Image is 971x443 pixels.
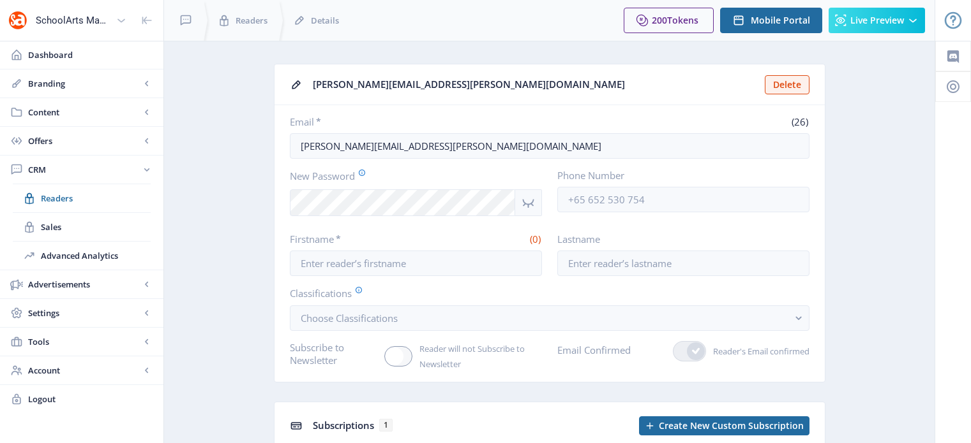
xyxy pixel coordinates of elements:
span: Dashboard [28,48,153,61]
span: Advertisements [28,278,140,291]
span: Content [28,106,140,119]
button: 200Tokens [624,8,714,33]
span: Advanced Analytics [41,249,151,262]
label: Phone Number [557,169,799,182]
label: Email [290,115,545,128]
div: [PERSON_NAME][EMAIL_ADDRESS][PERSON_NAME][DOMAIN_NAME] [313,75,757,94]
button: Live Preview [829,8,925,33]
label: Classifications [290,286,799,300]
span: Reader's Email confirmed [706,344,809,359]
nb-icon: Show password [515,189,542,216]
div: SchoolArts Magazine [36,6,111,34]
button: Delete [765,75,809,94]
a: Sales [13,213,151,241]
span: Choose Classifications [301,312,398,324]
label: Email Confirmed [557,341,631,359]
span: Mobile Portal [751,15,810,25]
span: (26) [790,115,809,128]
span: Branding [28,77,140,90]
span: Reader will not Subscribe to Newsletter [412,341,542,372]
span: Live Preview [850,15,904,25]
span: Readers [41,192,151,205]
input: +65 652 530 754 [557,187,809,212]
input: Enter reader’s firstname [290,251,542,276]
label: Lastname [557,233,799,245]
span: Sales [41,221,151,233]
a: Advanced Analytics [13,242,151,270]
span: Account [28,364,140,377]
button: Choose Classifications [290,305,809,331]
span: Details [311,14,339,27]
span: (0) [528,233,542,245]
input: Enter reader’s email [290,133,809,159]
a: Readers [13,184,151,212]
span: Offers [28,134,140,147]
label: Firstname [290,233,411,245]
input: Enter reader’s lastname [557,251,809,276]
span: Logout [28,393,153,405]
img: properties.app_icon.png [8,10,28,31]
span: CRM [28,163,140,176]
button: Mobile Portal [720,8,822,33]
span: Tools [28,335,140,348]
span: Settings [28,307,140,319]
label: New Password [290,169,532,183]
span: Readers [236,14,267,27]
span: Tokens [667,14,698,26]
label: Subscribe to Newsletter [290,341,375,367]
